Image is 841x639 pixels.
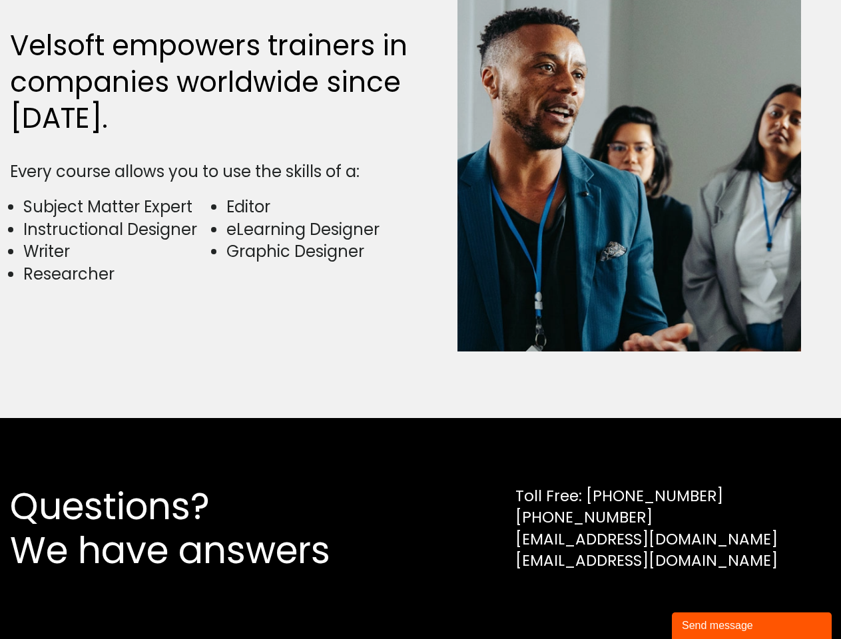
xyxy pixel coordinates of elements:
[10,28,414,137] h2: Velsoft empowers trainers in companies worldwide since [DATE].
[23,196,210,218] li: Subject Matter Expert
[226,218,414,241] li: eLearning Designer
[10,160,414,183] div: Every course allows you to use the skills of a:
[226,196,414,218] li: Editor
[23,218,210,241] li: Instructional Designer
[23,240,210,263] li: Writer
[672,610,834,639] iframe: chat widget
[23,263,210,286] li: Researcher
[10,485,378,572] h2: Questions? We have answers
[226,240,414,263] li: Graphic Designer
[515,485,778,571] div: Toll Free: [PHONE_NUMBER] [PHONE_NUMBER] [EMAIL_ADDRESS][DOMAIN_NAME] [EMAIL_ADDRESS][DOMAIN_NAME]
